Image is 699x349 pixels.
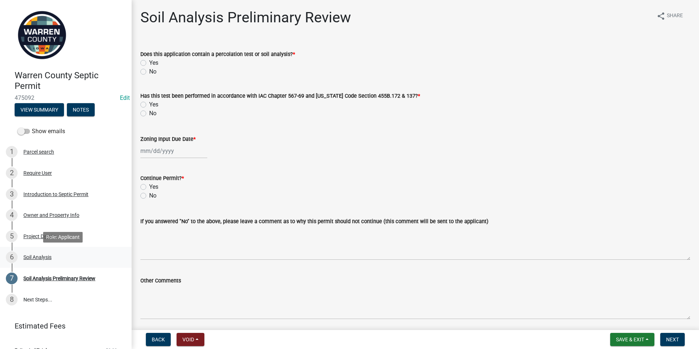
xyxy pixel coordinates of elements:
span: 475092 [15,94,117,101]
button: shareShare [651,9,689,23]
div: 8 [6,294,18,305]
label: Other Comments [140,278,181,284]
wm-modal-confirm: Edit Application Number [120,94,130,101]
div: 2 [6,167,18,179]
label: Zoning Input Due Date [140,137,196,142]
div: Owner and Property Info [23,213,79,218]
div: 4 [6,209,18,221]
div: Introduction to Septic Permit [23,192,88,197]
label: Has this test been performed in accordance with IAC Chapter 567-69 and [US_STATE] Code Section 45... [140,94,420,99]
h1: Soil Analysis Preliminary Review [140,9,351,26]
label: Does this application contain a percolation test or soil analysis? [140,52,295,57]
div: Project Details [23,234,56,239]
label: Yes [149,100,158,109]
label: Yes [149,59,158,67]
button: Save & Exit [610,333,654,346]
wm-modal-confirm: Notes [67,107,95,113]
span: Next [666,337,679,342]
h4: Warren County Septic Permit [15,70,126,91]
span: Share [667,12,683,20]
i: share [657,12,665,20]
a: Edit [120,94,130,101]
img: Warren County, Iowa [15,8,69,63]
button: View Summary [15,103,64,116]
label: If you answered "No" to the above, please leave a comment as to why this permit should not contin... [140,219,488,224]
div: Parcel search [23,149,54,154]
div: Role: Applicant [43,232,83,243]
label: Continue Permit? [140,176,184,181]
label: No [149,109,156,118]
button: Next [660,333,685,346]
span: Save & Exit [616,337,644,342]
div: Soil Analysis [23,255,52,260]
button: Notes [67,103,95,116]
a: Estimated Fees [6,319,120,333]
wm-modal-confirm: Summary [15,107,64,113]
label: Yes [149,183,158,191]
span: Back [152,337,165,342]
div: 5 [6,230,18,242]
button: Void [177,333,204,346]
div: Soil Analysis Preliminary Review [23,276,95,281]
div: Require User [23,170,52,176]
div: 3 [6,188,18,200]
button: Back [146,333,171,346]
div: 1 [6,146,18,158]
span: Void [182,337,194,342]
div: 6 [6,251,18,263]
label: No [149,191,156,200]
label: Show emails [18,127,65,136]
div: 7 [6,273,18,284]
label: No [149,67,156,76]
input: mm/dd/yyyy [140,143,207,158]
